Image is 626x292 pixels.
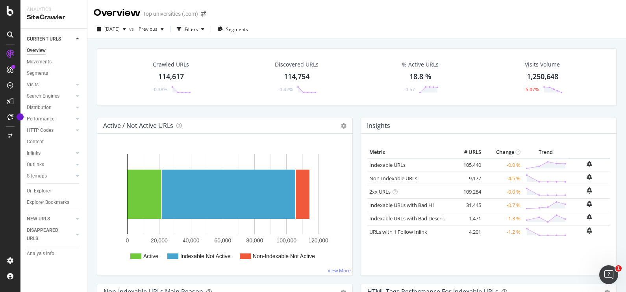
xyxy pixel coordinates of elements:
[615,265,622,272] span: 1
[183,237,200,244] text: 40,000
[369,188,391,195] a: 2xx URLs
[328,267,351,274] a: View More
[483,198,522,212] td: -0.7 %
[27,58,52,66] div: Movements
[404,86,415,93] div: -0.57
[27,69,81,78] a: Segments
[369,161,406,168] a: Indexable URLs
[452,198,483,212] td: 31,445
[27,13,81,22] div: SiteCrawler
[27,35,61,43] div: CURRENT URLS
[27,172,74,180] a: Sitemaps
[27,249,81,258] a: Analysis Info
[104,146,343,269] svg: A chart.
[151,237,168,244] text: 20,000
[27,172,47,180] div: Sitemaps
[483,146,522,158] th: Change
[27,81,74,89] a: Visits
[135,23,167,35] button: Previous
[308,237,328,244] text: 120,000
[158,72,184,82] div: 114,617
[27,149,74,157] a: Inlinks
[27,46,46,55] div: Overview
[27,115,54,123] div: Performance
[369,175,417,182] a: Non-Indexable URLs
[201,11,206,17] div: arrow-right-arrow-left
[483,185,522,198] td: -0.0 %
[180,253,231,259] text: Indexable Not Active
[525,61,560,68] div: Visits Volume
[452,225,483,238] td: 4,201
[27,198,81,207] a: Explorer Bookmarks
[27,226,67,243] div: DISAPPEARED URLS
[276,237,296,244] text: 100,000
[587,214,592,220] div: bell-plus
[278,86,293,93] div: -0.42%
[402,61,439,68] div: % Active URLs
[27,92,74,100] a: Search Engines
[587,161,592,167] div: bell-plus
[369,201,435,209] a: Indexable URLs with Bad H1
[246,237,263,244] text: 80,000
[367,120,390,131] h4: Insights
[94,23,129,35] button: [DATE]
[483,225,522,238] td: -1.2 %
[94,6,141,20] div: Overview
[27,103,74,112] a: Distribution
[153,61,189,68] div: Crawled URLs
[27,126,54,135] div: HTTP Codes
[369,228,427,235] a: URLs with 1 Follow Inlink
[587,201,592,207] div: bell-plus
[143,253,158,259] text: Active
[27,138,81,146] a: Content
[27,6,81,13] div: Analytics
[452,158,483,172] td: 105,440
[27,58,81,66] a: Movements
[452,172,483,185] td: 9,177
[104,26,120,32] span: 2025 Sep. 13th
[587,187,592,194] div: bell-plus
[483,158,522,172] td: -0.0 %
[27,198,69,207] div: Explorer Bookmarks
[524,86,539,93] div: -5.07%
[483,172,522,185] td: -4.5 %
[152,86,167,93] div: -0.38%
[587,174,592,180] div: bell-plus
[27,35,74,43] a: CURRENT URLS
[174,23,207,35] button: Filters
[253,253,315,259] text: Non-Indexable Not Active
[27,187,51,195] div: Url Explorer
[144,10,198,18] div: top universities (.com)
[522,146,569,158] th: Trend
[452,146,483,158] th: # URLS
[27,249,54,258] div: Analysis Info
[27,161,44,169] div: Outlinks
[27,215,74,223] a: NEW URLS
[275,61,319,68] div: Discovered URLs
[27,126,74,135] a: HTTP Codes
[27,92,59,100] div: Search Engines
[452,212,483,225] td: 1,471
[27,226,74,243] a: DISAPPEARED URLS
[599,265,618,284] iframe: Intercom live chat
[27,103,52,112] div: Distribution
[284,72,309,82] div: 114,754
[27,161,74,169] a: Outlinks
[215,237,232,244] text: 60,000
[27,138,44,146] div: Content
[226,26,248,33] span: Segments
[527,72,558,82] div: 1,250,648
[135,26,157,32] span: Previous
[27,46,81,55] a: Overview
[27,215,50,223] div: NEW URLS
[126,237,129,244] text: 0
[27,187,81,195] a: Url Explorer
[103,120,173,131] h4: Active / Not Active URLs
[27,149,41,157] div: Inlinks
[587,227,592,234] div: bell-plus
[483,212,522,225] td: -1.3 %
[27,115,74,123] a: Performance
[409,72,432,82] div: 18.8 %
[129,26,135,32] span: vs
